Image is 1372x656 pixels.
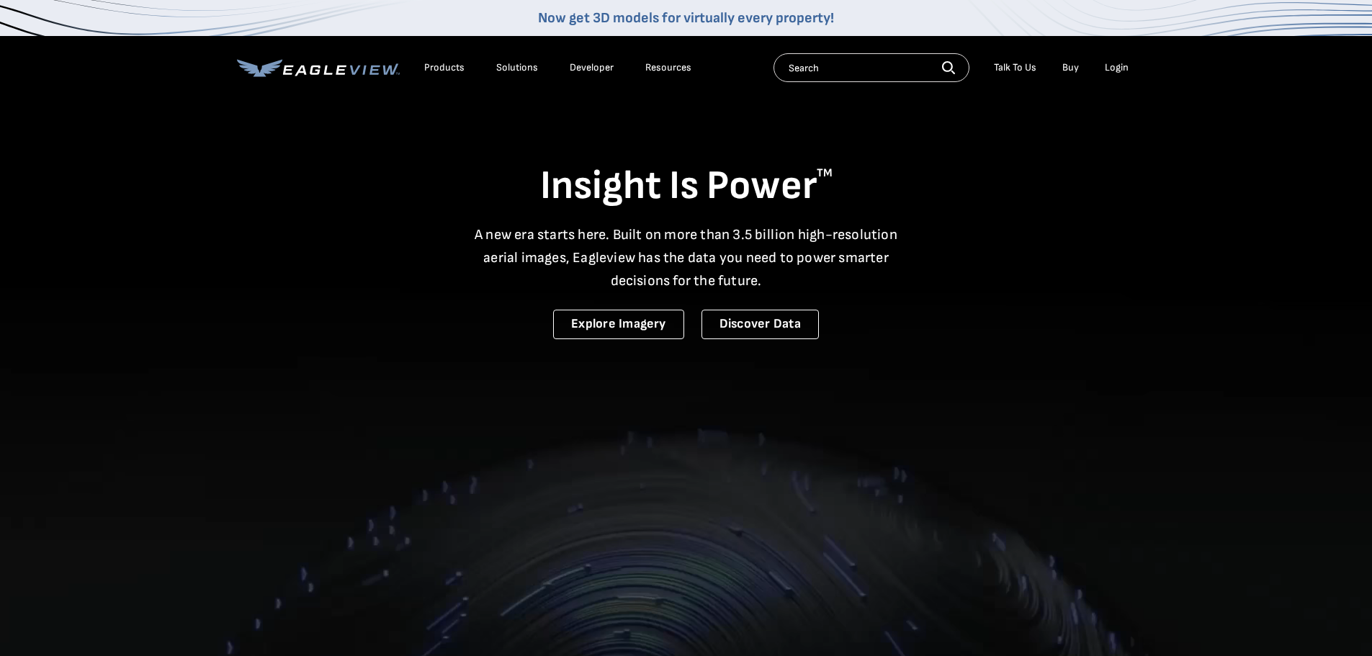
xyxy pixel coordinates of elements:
a: Buy [1062,61,1079,74]
div: Resources [645,61,691,74]
div: Solutions [496,61,538,74]
p: A new era starts here. Built on more than 3.5 billion high-resolution aerial images, Eagleview ha... [466,223,907,292]
a: Developer [570,61,614,74]
div: Login [1105,61,1129,74]
a: Explore Imagery [553,310,684,339]
a: Discover Data [701,310,819,339]
h1: Insight Is Power [237,161,1136,212]
input: Search [774,53,969,82]
a: Now get 3D models for virtually every property! [538,9,834,27]
sup: TM [817,166,833,180]
div: Products [424,61,465,74]
div: Talk To Us [994,61,1036,74]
